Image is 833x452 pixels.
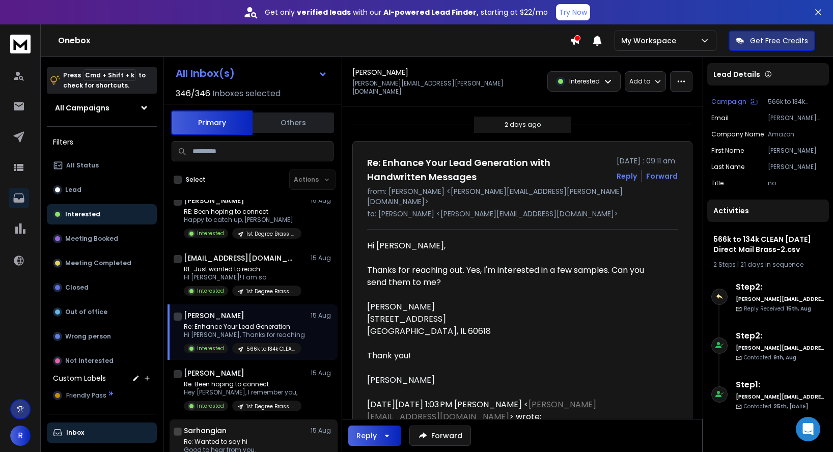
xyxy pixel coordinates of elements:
h3: Inboxes selected [212,88,281,100]
p: [PERSON_NAME][EMAIL_ADDRESS][PERSON_NAME][DOMAIN_NAME] [352,79,519,96]
h6: Step 2 : [736,330,825,342]
a: [PERSON_NAME][EMAIL_ADDRESS][DOMAIN_NAME] [367,399,596,422]
div: [STREET_ADDRESS] [367,313,664,325]
p: 15 Aug [311,312,334,320]
div: [DATE][DATE] 1:03 PM [PERSON_NAME] < > wrote: [367,399,664,423]
div: Thank you! [367,350,664,362]
p: Meeting Booked [65,235,118,243]
div: | [713,261,823,269]
h6: [PERSON_NAME][EMAIL_ADDRESS][DOMAIN_NAME] [736,344,825,352]
h6: [PERSON_NAME][EMAIL_ADDRESS][DOMAIN_NAME] [736,393,825,401]
button: Forward [409,426,471,446]
p: Hey [PERSON_NAME], I remember you, [184,388,301,397]
button: Wrong person [47,326,157,347]
button: All Campaigns [47,98,157,118]
p: Contacted [744,354,796,361]
h6: Step 1 : [736,379,825,391]
p: 15 Aug [311,196,334,205]
span: Cmd + Shift + k [84,69,136,81]
h3: Filters [47,135,157,149]
button: Out of office [47,302,157,322]
span: 15th, Aug [786,305,811,313]
p: Last Name [711,163,744,171]
p: Wrong person [65,332,111,341]
button: Campaign [711,98,758,106]
h1: Re: Enhance Your Lead Generation with Handwritten Messages [367,156,610,184]
p: 15 Aug [311,369,334,377]
div: [PERSON_NAME] [367,301,664,313]
p: 1st Degree Brass ([PERSON_NAME]) [246,403,295,410]
img: logo [10,35,31,53]
div: Activities [707,200,829,222]
p: Try Now [559,7,587,17]
p: Hi [PERSON_NAME], Thanks for reaching [184,331,305,339]
p: Campaign [711,98,746,106]
p: Press to check for shortcuts. [63,70,146,91]
p: Reply Received [744,305,811,313]
p: [PERSON_NAME] [768,147,825,155]
p: Out of office [65,308,107,316]
h1: Sarhangian [184,426,227,436]
button: Friendly Pass [47,385,157,406]
p: Get Free Credits [750,36,808,46]
p: Email [711,114,729,122]
p: 2 days ago [505,121,541,129]
p: to: [PERSON_NAME] <[PERSON_NAME][EMAIL_ADDRESS][DOMAIN_NAME]> [367,209,678,219]
h1: [PERSON_NAME] [184,310,244,321]
p: [PERSON_NAME][EMAIL_ADDRESS][PERSON_NAME][DOMAIN_NAME] [768,114,825,122]
p: Lead Details [713,69,760,79]
p: title [711,179,724,187]
p: Closed [65,284,89,292]
button: Others [253,111,334,134]
p: Interested [197,345,224,352]
p: Re: Wanted to say hi [184,438,301,446]
p: Re: Enhance Your Lead Generation [184,323,305,331]
button: Primary [171,110,253,135]
h1: [EMAIL_ADDRESS][DOMAIN_NAME] [184,253,296,263]
p: Add to [629,77,650,86]
button: Reply [348,426,401,446]
span: Friendly Pass [66,391,106,400]
button: Try Now [556,4,590,20]
p: All Status [66,161,99,169]
button: Inbox [47,422,157,443]
p: Inbox [66,429,84,437]
p: Interested [197,287,224,295]
button: Reply [617,171,637,181]
p: Re: Been hoping to connect [184,380,301,388]
strong: AI-powered Lead Finder, [383,7,479,17]
h1: 566k to 134k CLEAN [DATE] Direct Mail Brass-2.csv [713,234,823,255]
p: First Name [711,147,744,155]
p: Interested [197,230,224,237]
button: Meeting Completed [47,253,157,273]
h1: [PERSON_NAME] [352,67,408,77]
label: Select [186,176,206,184]
button: All Status [47,155,157,176]
div: Open Intercom Messenger [796,417,820,441]
p: RE: Just wanted to reach [184,265,301,273]
h1: [PERSON_NAME] [184,368,244,378]
p: RE: Been hoping to connect [184,208,301,216]
p: 566k to 134k CLEAN [DATE] Direct Mail Brass-2.csv [246,345,295,353]
p: Not Interested [65,357,114,365]
h6: [PERSON_NAME][EMAIL_ADDRESS][DOMAIN_NAME] [736,295,825,303]
strong: verified leads [297,7,351,17]
p: Amazon [768,130,825,138]
h1: [PERSON_NAME] [184,195,244,206]
div: [PERSON_NAME] [367,374,664,386]
p: 1st Degree Brass ([PERSON_NAME]) [246,230,295,238]
span: 2 Steps [713,260,736,269]
p: 15 Aug [311,427,334,435]
button: Get Free Credits [729,31,815,51]
button: Lead [47,180,157,200]
p: [PERSON_NAME] [768,163,825,171]
p: 15 Aug [311,254,334,262]
div: [GEOGRAPHIC_DATA], IL 60618 [367,325,664,337]
div: Hi [PERSON_NAME], [367,240,664,386]
p: Interested [197,402,224,410]
p: Company Name [711,130,764,138]
span: 21 days in sequence [740,260,803,269]
h6: Step 2 : [736,281,825,293]
button: Interested [47,204,157,224]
